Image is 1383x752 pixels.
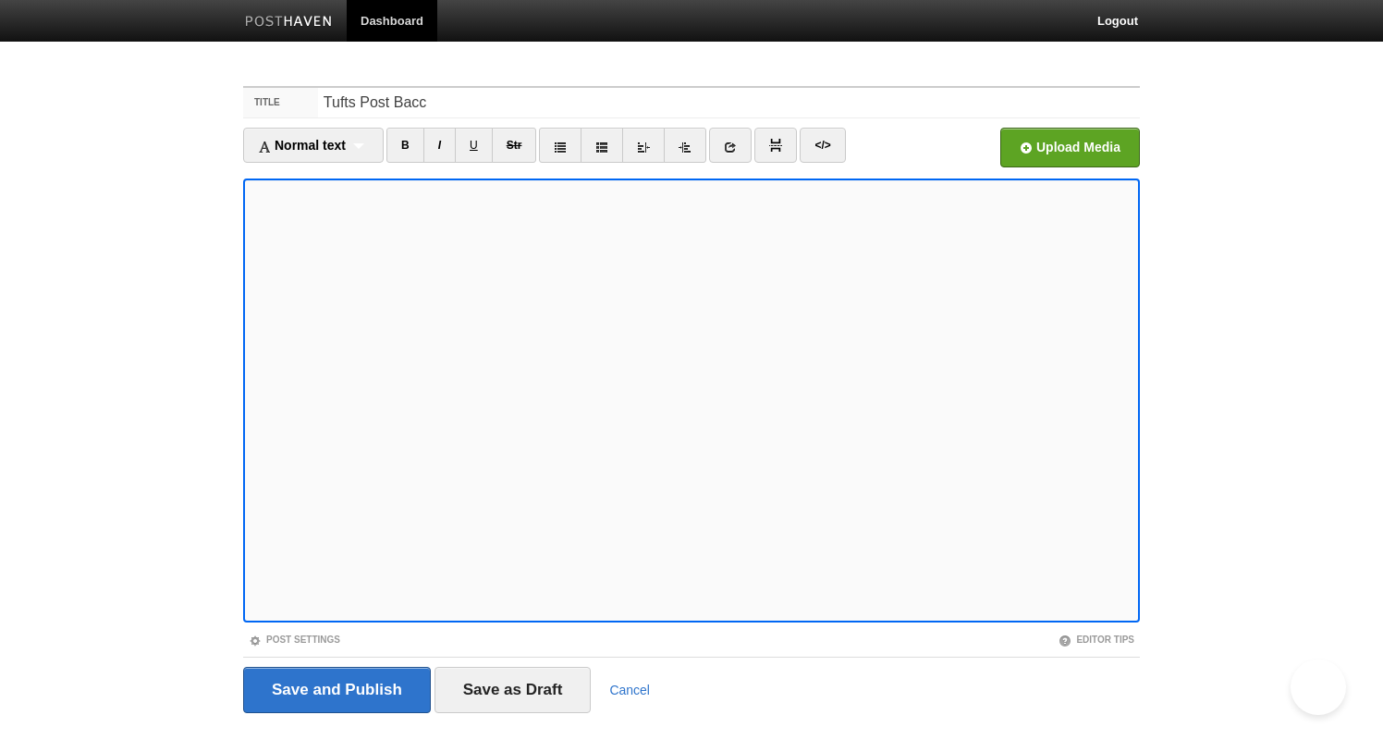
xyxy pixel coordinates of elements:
[386,128,424,163] a: B
[455,128,493,163] a: U
[507,139,522,152] del: Str
[258,138,346,153] span: Normal text
[423,128,456,163] a: I
[492,128,537,163] a: Str
[243,667,431,713] input: Save and Publish
[245,16,333,30] img: Posthaven-bar
[249,635,340,645] a: Post Settings
[1059,635,1134,645] a: Editor Tips
[1291,660,1346,715] iframe: Help Scout Beacon - Open
[243,88,318,117] label: Title
[434,667,592,713] input: Save as Draft
[609,683,650,697] a: Cancel
[769,139,782,152] img: pagebreak-icon.png
[800,128,845,163] a: </>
